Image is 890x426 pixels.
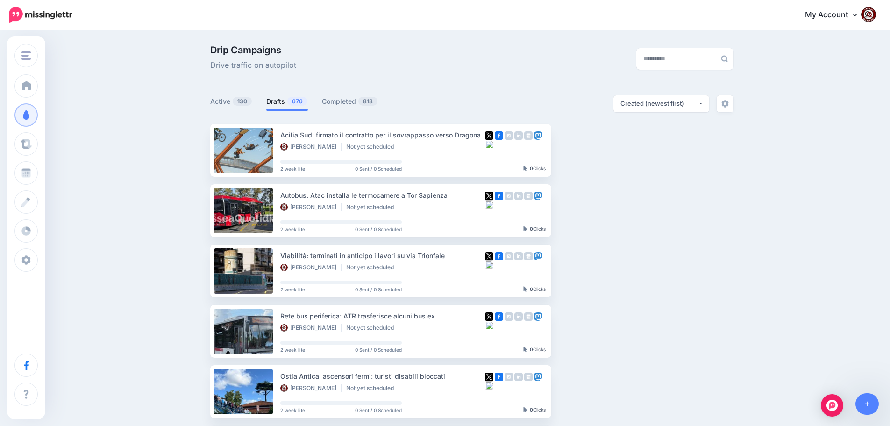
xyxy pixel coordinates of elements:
[495,312,503,321] img: facebook-square.png
[524,312,533,321] img: google_business-grey-square.png
[530,226,533,231] b: 0
[280,347,305,352] span: 2 week lite
[514,312,523,321] img: linkedin-grey-square.png
[534,131,542,140] img: mastodon-square.png
[534,373,542,381] img: mastodon-square.png
[280,310,485,321] div: Rete bus periferica: ATR trasferisce alcuni bus ex [GEOGRAPHIC_DATA] TPL a BIS
[485,252,493,260] img: twitter-square.png
[523,226,527,231] img: pointer-grey-darker.png
[21,51,31,60] img: menu.png
[796,4,876,27] a: My Account
[346,264,399,271] li: Not yet scheduled
[485,200,493,209] img: bluesky-grey-square.png
[280,166,305,171] span: 2 week lite
[485,373,493,381] img: twitter-square.png
[346,384,399,392] li: Not yet scheduled
[523,407,546,413] div: Clicks
[523,226,546,232] div: Clicks
[495,192,503,200] img: facebook-square.png
[523,166,527,171] img: pointer-grey-darker.png
[210,45,296,55] span: Drip Campaigns
[524,252,533,260] img: google_business-grey-square.png
[613,95,709,112] button: Created (newest first)
[355,166,402,171] span: 0 Sent / 0 Scheduled
[9,7,72,23] img: Missinglettr
[485,131,493,140] img: twitter-square.png
[721,100,729,108] img: settings-grey.png
[346,203,399,211] li: Not yet scheduled
[505,312,513,321] img: instagram-grey-square.png
[346,143,399,151] li: Not yet scheduled
[287,97,307,106] span: 676
[523,286,527,292] img: pointer-grey-darker.png
[233,97,252,106] span: 130
[280,408,305,412] span: 2 week lite
[505,131,513,140] img: instagram-grey-square.png
[280,190,485,201] div: Autobus: Atac installa le termocamere a Tor Sapienza
[523,347,527,352] img: pointer-grey-darker.png
[485,140,493,148] img: bluesky-grey-square.png
[530,347,533,352] b: 0
[280,287,305,292] span: 2 week lite
[530,407,533,412] b: 0
[524,131,533,140] img: google_business-grey-square.png
[721,55,728,62] img: search-grey-6.png
[530,166,533,171] b: 0
[485,381,493,390] img: bluesky-grey-square.png
[524,192,533,200] img: google_business-grey-square.png
[280,264,342,271] li: [PERSON_NAME]
[514,373,523,381] img: linkedin-grey-square.png
[821,394,843,417] div: Open Intercom Messenger
[355,287,402,292] span: 0 Sent / 0 Scheduled
[485,312,493,321] img: twitter-square.png
[514,131,523,140] img: linkedin-grey-square.png
[523,407,527,412] img: pointer-grey-darker.png
[355,227,402,231] span: 0 Sent / 0 Scheduled
[355,408,402,412] span: 0 Sent / 0 Scheduled
[534,192,542,200] img: mastodon-square.png
[505,192,513,200] img: instagram-grey-square.png
[280,227,305,231] span: 2 week lite
[485,260,493,269] img: bluesky-grey-square.png
[280,203,342,211] li: [PERSON_NAME]
[322,96,378,107] a: Completed818
[620,99,698,108] div: Created (newest first)
[280,324,342,332] li: [PERSON_NAME]
[346,324,399,332] li: Not yet scheduled
[358,97,377,106] span: 818
[280,130,485,140] div: Acilia Sud: firmato il contratto per il sovrappasso verso Dragona
[505,252,513,260] img: instagram-grey-square.png
[485,192,493,200] img: twitter-square.png
[266,96,308,107] a: Drafts676
[210,59,296,72] span: Drive traffic on autopilot
[355,347,402,352] span: 0 Sent / 0 Scheduled
[524,373,533,381] img: google_business-grey-square.png
[523,347,546,353] div: Clicks
[280,143,342,151] li: [PERSON_NAME]
[514,192,523,200] img: linkedin-grey-square.png
[523,287,546,292] div: Clicks
[530,286,533,292] b: 0
[514,252,523,260] img: linkedin-grey-square.png
[280,371,485,382] div: Ostia Antica, ascensori fermi: turisti disabili bloccati
[534,312,542,321] img: mastodon-square.png
[534,252,542,260] img: mastodon-square.png
[505,373,513,381] img: instagram-grey-square.png
[280,384,342,392] li: [PERSON_NAME]
[210,96,252,107] a: Active130
[280,250,485,261] div: Viabilità: terminati in anticipo i lavori su via Trionfale
[495,131,503,140] img: facebook-square.png
[495,373,503,381] img: facebook-square.png
[523,166,546,172] div: Clicks
[485,321,493,329] img: bluesky-grey-square.png
[495,252,503,260] img: facebook-square.png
